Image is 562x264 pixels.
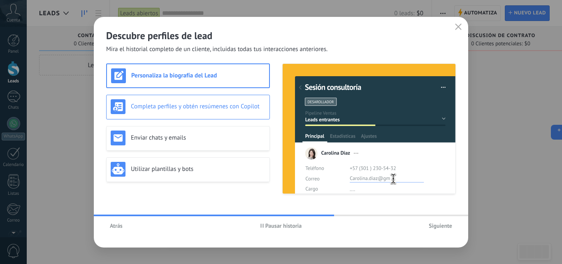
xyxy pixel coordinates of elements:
[110,223,123,229] span: Atrás
[429,223,452,229] span: Siguiente
[106,45,327,54] span: Mira el historial completo de un cliente, incluidas todas tus interacciones anteriores.
[106,29,456,42] h2: Descubre perfiles de lead
[131,134,265,142] h3: Enviar chats y emails
[425,220,456,232] button: Siguiente
[257,220,306,232] button: Pausar historia
[131,103,265,110] h3: Completa perfiles y obtén resúmenes con Copilot
[265,223,302,229] span: Pausar historia
[131,165,265,173] h3: Utilizar plantillas y bots
[131,72,265,79] h3: Personaliza la biografía del Lead
[106,220,126,232] button: Atrás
